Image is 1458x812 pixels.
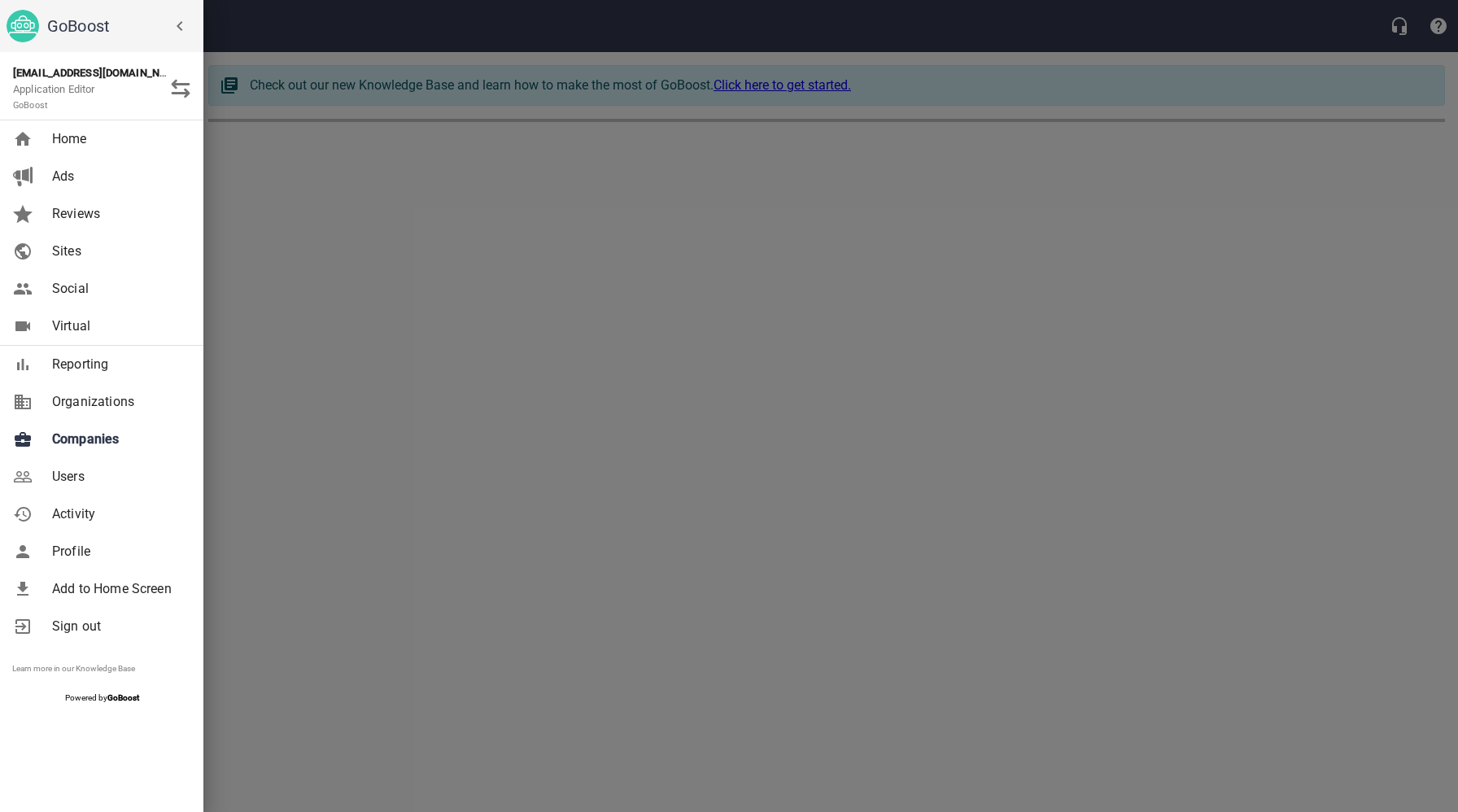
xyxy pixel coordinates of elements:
h6: GoBoost [47,13,197,39]
span: Social [52,279,184,299]
strong: [EMAIL_ADDRESS][DOMAIN_NAME] [13,67,185,79]
span: Sites [52,242,184,261]
span: Application Editor [13,83,95,111]
span: Home [52,129,184,149]
span: Reviews [52,204,184,224]
span: Activity [52,504,184,524]
span: Profile [52,542,184,561]
strong: GoBoost [107,693,139,702]
span: Ads [52,167,184,186]
span: Powered by [65,693,139,702]
span: Virtual [52,317,184,336]
small: GoBoost [13,100,48,111]
span: Add to Home Screen [52,579,184,599]
span: Sign out [52,617,184,636]
a: Learn more in our Knowledge Base [12,664,135,673]
span: Organizations [52,392,184,412]
span: Companies [52,430,184,449]
span: Users [52,467,184,487]
img: go_boost_head.png [7,10,39,42]
span: Reporting [52,355,184,374]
